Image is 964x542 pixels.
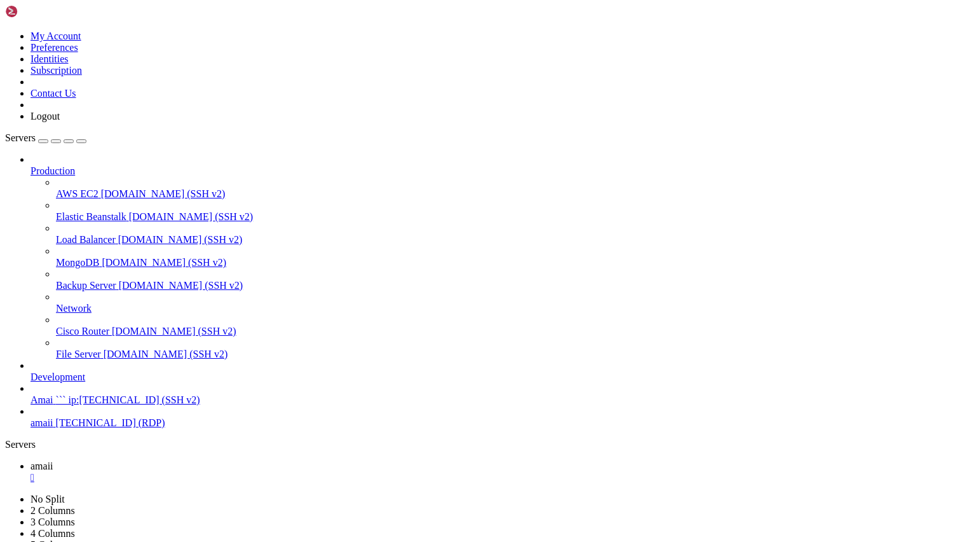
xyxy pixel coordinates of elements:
span: [DOMAIN_NAME] (SSH v2) [129,211,254,222]
li: Development [31,360,959,383]
li: amaii [TECHNICAL_ID] (RDP) [31,406,959,429]
span: [DOMAIN_NAME] (SSH v2) [118,234,243,245]
a: File Server [DOMAIN_NAME] (SSH v2) [56,349,959,360]
a: 2 Columns [31,505,75,516]
a: Development [31,372,959,383]
li: Production [31,154,959,360]
a: No Split [31,494,65,504]
span: Development [31,372,85,382]
span: ``` ip:[TECHNICAL_ID] (SSH v2) [56,394,200,405]
span: Cisco Router [56,326,109,337]
span: [TECHNICAL_ID] (RDP) [56,417,165,428]
a: amaii [31,461,959,483]
a: MongoDB [DOMAIN_NAME] (SSH v2) [56,257,959,268]
div: Servers [5,439,959,450]
span: amaii [31,461,53,471]
a:  [31,472,959,483]
a: Subscription [31,65,82,76]
a: Elastic Beanstalk [DOMAIN_NAME] (SSH v2) [56,211,959,223]
li: Elastic Beanstalk [DOMAIN_NAME] (SSH v2) [56,200,959,223]
a: Preferences [31,42,78,53]
li: File Server [DOMAIN_NAME] (SSH v2) [56,337,959,360]
a: My Account [31,31,81,41]
a: Backup Server [DOMAIN_NAME] (SSH v2) [56,280,959,291]
span: Elastic Beanstalk [56,211,126,222]
li: Amai ``` ip:[TECHNICAL_ID] (SSH v2) [31,383,959,406]
span: MongoDB [56,257,99,268]
a: Cisco Router [DOMAIN_NAME] (SSH v2) [56,326,959,337]
a: Production [31,165,959,177]
a: amaii [TECHNICAL_ID] (RDP) [31,417,959,429]
a: 3 Columns [31,517,75,527]
img: Shellngn [5,5,78,18]
span: [DOMAIN_NAME] (SSH v2) [101,188,226,199]
a: 4 Columns [31,528,75,539]
span: File Server [56,349,101,359]
a: Load Balancer [DOMAIN_NAME] (SSH v2) [56,234,959,246]
span: Network [56,303,92,314]
a: Amai ``` ip:[TECHNICAL_ID] (SSH v2) [31,394,959,406]
li: Backup Server [DOMAIN_NAME] (SSH v2) [56,268,959,291]
li: MongoDB [DOMAIN_NAME] (SSH v2) [56,246,959,268]
a: Network [56,303,959,314]
li: Network [56,291,959,314]
span: [DOMAIN_NAME] (SSH v2) [119,280,243,291]
a: Logout [31,111,60,122]
span: Load Balancer [56,234,116,245]
li: AWS EC2 [DOMAIN_NAME] (SSH v2) [56,177,959,200]
a: Servers [5,132,86,143]
span: AWS EC2 [56,188,98,199]
li: Load Balancer [DOMAIN_NAME] (SSH v2) [56,223,959,246]
span: [DOMAIN_NAME] (SSH v2) [102,257,226,268]
span: Servers [5,132,36,143]
a: Contact Us [31,88,76,99]
a: Identities [31,53,69,64]
span: Amai [31,394,53,405]
li: Cisco Router [DOMAIN_NAME] (SSH v2) [56,314,959,337]
span: [DOMAIN_NAME] (SSH v2) [104,349,228,359]
span: [DOMAIN_NAME] (SSH v2) [112,326,236,337]
a: AWS EC2 [DOMAIN_NAME] (SSH v2) [56,188,959,200]
span: amaii [31,417,53,428]
span: Production [31,165,75,176]
span: Backup Server [56,280,116,291]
